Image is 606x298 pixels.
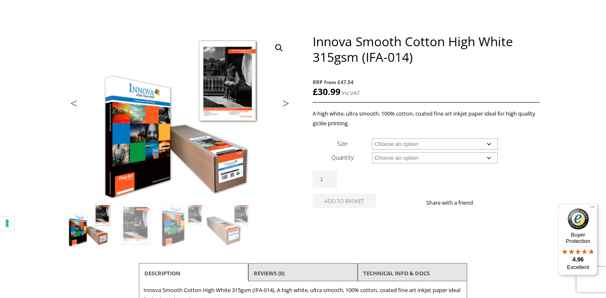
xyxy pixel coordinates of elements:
bdi: 30.99 [313,86,340,98]
img: facebook sharing button [483,199,490,206]
p: Share with a friend [426,198,483,208]
img: email sharing button [503,199,510,206]
a: TECHNICAL INFO & DOCS [363,266,430,281]
img: Innova Smooth Cotton High White 315gsm (IFA-014) - Image 3 [159,202,205,247]
a: Reviews (0) [254,266,284,281]
span: RRP from £47.54 [313,77,540,87]
p: A high white, ultra smooth, 100% cotton, coated fine art inkjet paper ideal for high quality gicl... [313,109,540,128]
img: twitter sharing button [493,199,500,206]
label: Size [337,140,348,148]
p: Excellent [558,264,598,271]
input: Product quantity [313,171,337,187]
h1: Innova Smooth Cotton High White 315gsm (IFA-014) [313,34,540,65]
label: Quantity [331,153,353,161]
img: Innova Smooth Cotton High White 315gsm (IFA-014) - Image 2 [113,202,158,247]
button: Trusted Shops TrustmarkBuyer Protection4.96Excellent [558,204,598,275]
a: Description [144,266,181,281]
a: View full-screen image gallery [271,40,287,55]
img: Innova Smooth Cotton High White 315gsm (IFA-014) [66,202,112,247]
img: Innova Smooth Cotton High White 315gsm (IFA-014) - Image 4 [205,202,251,247]
button: Add to basket [313,194,376,208]
span: £ [313,86,318,98]
span: 4.96 [572,256,584,263]
p: Buyer Protection [558,232,598,244]
img: Trusted Shops Trustmark [568,208,589,229]
button: Menu [587,204,598,214]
